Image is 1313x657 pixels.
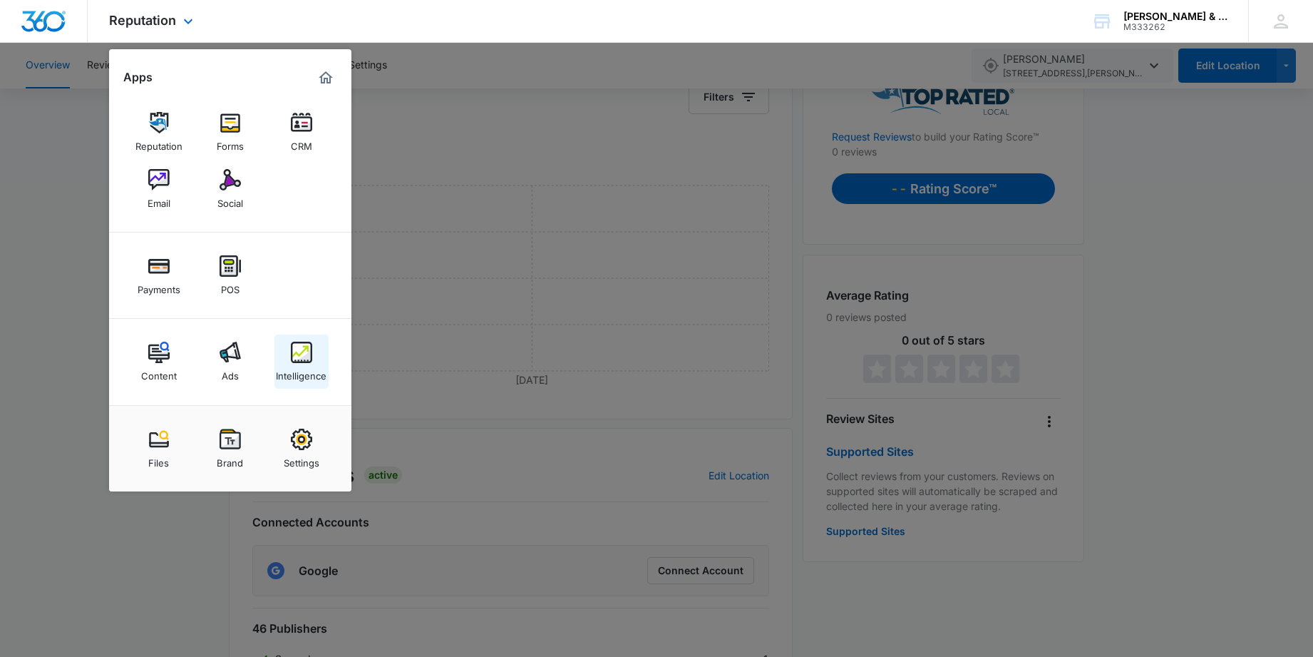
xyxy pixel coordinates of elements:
a: Files [132,422,186,476]
a: Payments [132,248,186,302]
a: Reputation [132,105,186,159]
a: Email [132,162,186,216]
a: POS [203,248,257,302]
div: POS [221,277,240,295]
a: Marketing 360® Dashboard [314,66,337,89]
div: Payments [138,277,180,295]
div: Forms [217,133,244,152]
div: Content [141,363,177,382]
a: Brand [203,422,257,476]
div: CRM [291,133,312,152]
div: Ads [222,363,239,382]
div: Reputation [135,133,182,152]
a: Settings [274,422,329,476]
a: Content [132,335,186,389]
div: account id [1123,22,1227,32]
div: Social [217,190,243,209]
a: Intelligence [274,335,329,389]
div: account name [1123,11,1227,22]
div: Email [148,190,170,209]
span: Reputation [109,13,176,28]
a: Forms [203,105,257,159]
a: Ads [203,335,257,389]
div: Settings [284,450,319,469]
div: Intelligence [276,363,326,382]
a: CRM [274,105,329,159]
div: Brand [217,450,243,469]
div: Files [148,450,169,469]
h2: Apps [123,71,153,84]
a: Social [203,162,257,216]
